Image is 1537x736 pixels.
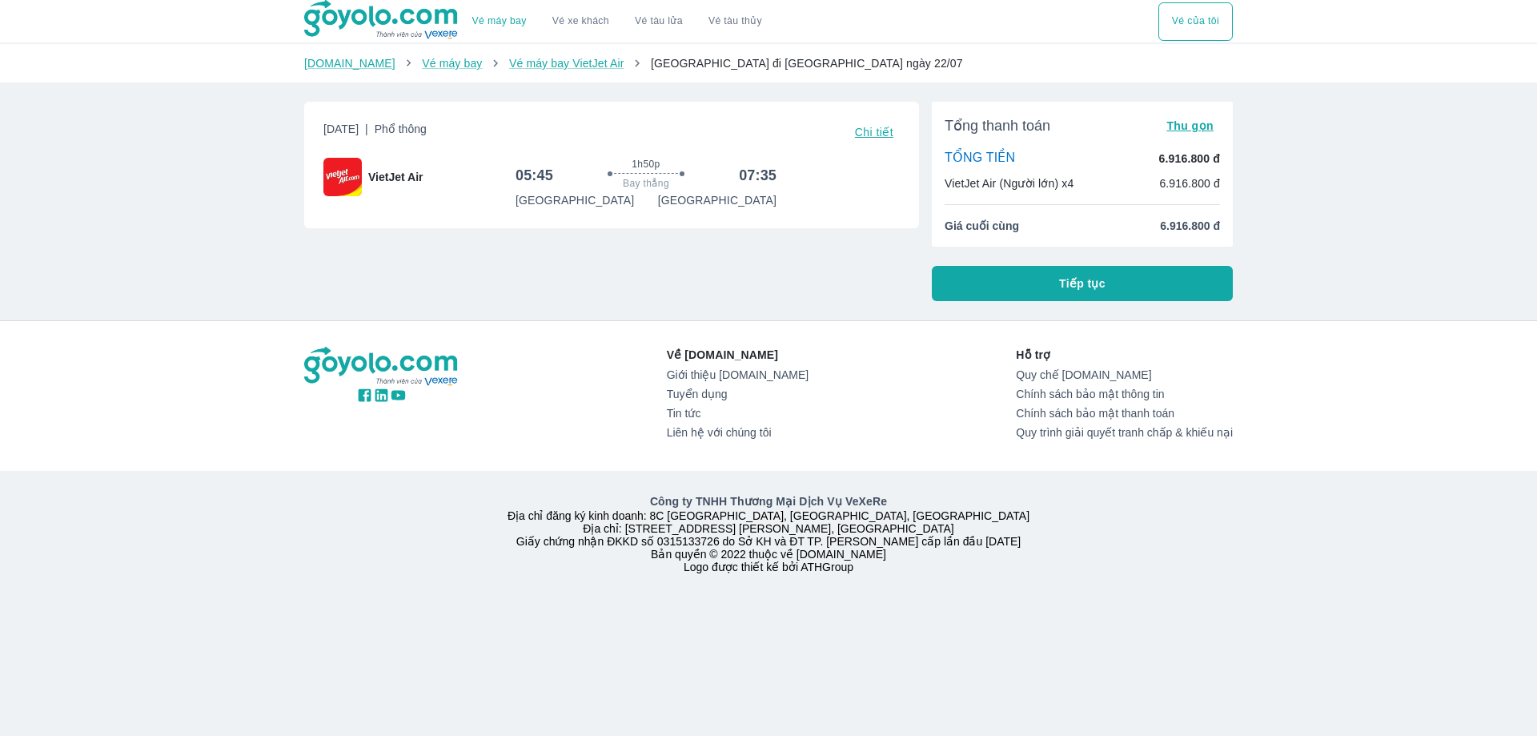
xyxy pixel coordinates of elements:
a: Tin tức [667,407,809,420]
span: 6.916.800 đ [1160,218,1220,234]
span: Chi tiết [855,126,893,139]
a: [DOMAIN_NAME] [304,57,395,70]
h6: 07:35 [739,166,777,185]
p: TỔNG TIỀN [945,150,1015,167]
button: Tiếp tục [932,266,1233,301]
img: logo [304,347,459,387]
span: Tiếp tục [1059,275,1106,292]
a: Vé máy bay [422,57,482,70]
a: Liên hệ với chúng tôi [667,426,809,439]
span: Bay thẳng [623,177,669,190]
span: [GEOGRAPHIC_DATA] đi [GEOGRAPHIC_DATA] ngày 22/07 [651,57,963,70]
button: Chi tiết [849,121,900,143]
a: Vé máy bay VietJet Air [509,57,624,70]
a: Giới thiệu [DOMAIN_NAME] [667,368,809,381]
h6: 05:45 [516,166,553,185]
div: choose transportation mode [459,2,775,41]
span: [DATE] [323,121,427,143]
span: VietJet Air [368,169,423,185]
button: Vé tàu thủy [696,2,775,41]
div: Địa chỉ đăng ký kinh doanh: 8C [GEOGRAPHIC_DATA], [GEOGRAPHIC_DATA], [GEOGRAPHIC_DATA] Địa chỉ: [... [295,493,1242,573]
a: Tuyển dụng [667,388,809,400]
a: Chính sách bảo mật thanh toán [1016,407,1233,420]
a: Chính sách bảo mật thông tin [1016,388,1233,400]
p: Về [DOMAIN_NAME] [667,347,809,363]
a: Vé máy bay [472,15,527,27]
p: [GEOGRAPHIC_DATA] [658,192,777,208]
p: 6.916.800 đ [1159,175,1220,191]
button: Thu gọn [1160,115,1220,137]
p: [GEOGRAPHIC_DATA] [516,192,634,208]
p: VietJet Air (Người lớn) x4 [945,175,1073,191]
nav: breadcrumb [304,55,1233,71]
a: Quy chế [DOMAIN_NAME] [1016,368,1233,381]
a: Vé tàu lửa [622,2,696,41]
span: Thu gọn [1166,119,1214,132]
p: Hỗ trợ [1016,347,1233,363]
span: Phổ thông [375,123,427,135]
span: Giá cuối cùng [945,218,1019,234]
p: 6.916.800 đ [1159,151,1220,167]
a: Vé xe khách [552,15,609,27]
span: Tổng thanh toán [945,116,1050,135]
span: | [365,123,368,135]
button: Vé của tôi [1158,2,1233,41]
p: Công ty TNHH Thương Mại Dịch Vụ VeXeRe [307,493,1230,509]
span: 1h50p [632,158,660,171]
a: Quy trình giải quyết tranh chấp & khiếu nại [1016,426,1233,439]
div: choose transportation mode [1158,2,1233,41]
